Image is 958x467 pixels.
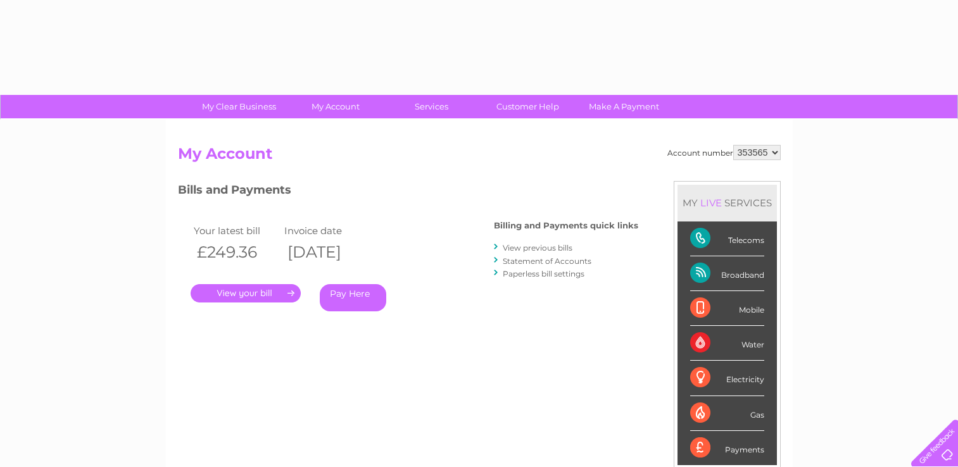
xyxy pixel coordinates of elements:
[379,95,484,118] a: Services
[690,326,764,361] div: Water
[283,95,388,118] a: My Account
[503,269,584,278] a: Paperless bill settings
[572,95,676,118] a: Make A Payment
[178,145,781,169] h2: My Account
[281,239,372,265] th: [DATE]
[667,145,781,160] div: Account number
[191,222,282,239] td: Your latest bill
[178,181,638,203] h3: Bills and Payments
[281,222,372,239] td: Invoice date
[476,95,580,118] a: Customer Help
[187,95,291,118] a: My Clear Business
[191,239,282,265] th: £249.36
[503,243,572,252] a: View previous bills
[690,291,764,326] div: Mobile
[503,256,591,266] a: Statement of Accounts
[494,221,638,230] h4: Billing and Payments quick links
[690,431,764,465] div: Payments
[698,197,724,209] div: LIVE
[320,284,386,311] a: Pay Here
[678,185,777,221] div: MY SERVICES
[191,284,301,302] a: .
[690,361,764,395] div: Electricity
[690,256,764,291] div: Broadband
[690,221,764,256] div: Telecoms
[690,396,764,431] div: Gas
